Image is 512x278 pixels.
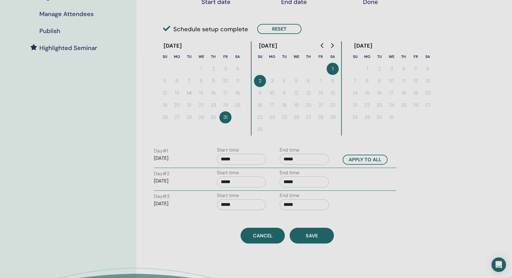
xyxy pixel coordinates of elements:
[361,63,373,75] button: 1
[290,111,302,123] button: 26
[253,233,273,239] span: Cancel
[219,99,231,111] button: 24
[207,99,219,111] button: 23
[410,99,422,111] button: 26
[373,63,385,75] button: 2
[361,87,373,99] button: 15
[373,51,385,63] th: Tuesday
[327,99,339,111] button: 22
[280,192,299,199] label: End time
[163,25,248,34] span: Schedule setup complete
[397,99,410,111] button: 25
[385,99,397,111] button: 24
[254,111,266,123] button: 23
[410,87,422,99] button: 19
[327,63,339,75] button: 1
[217,192,239,199] label: Start time
[361,99,373,111] button: 22
[171,75,183,87] button: 6
[302,87,314,99] button: 13
[280,146,299,154] label: End time
[422,51,434,63] th: Saturday
[257,24,301,34] button: Reset
[195,75,207,87] button: 8
[195,111,207,123] button: 29
[278,111,290,123] button: 25
[39,44,97,52] h4: Highlighted Seminar
[231,75,244,87] button: 11
[349,99,361,111] button: 21
[290,51,302,63] th: Wednesday
[183,51,195,63] th: Tuesday
[373,75,385,87] button: 9
[154,147,168,155] label: Day # 1
[410,51,422,63] th: Friday
[385,63,397,75] button: 3
[410,75,422,87] button: 12
[422,75,434,87] button: 13
[302,99,314,111] button: 20
[207,75,219,87] button: 9
[171,99,183,111] button: 20
[159,99,171,111] button: 19
[254,99,266,111] button: 16
[302,111,314,123] button: 27
[254,123,266,136] button: 30
[195,51,207,63] th: Wednesday
[254,51,266,63] th: Sunday
[154,155,203,162] p: [DATE]
[171,111,183,123] button: 27
[327,51,339,63] th: Saturday
[183,99,195,111] button: 21
[219,51,231,63] th: Friday
[349,41,377,51] div: [DATE]
[207,87,219,99] button: 16
[327,39,337,52] button: Go to next month
[219,75,231,87] button: 10
[217,146,239,154] label: Start time
[397,87,410,99] button: 18
[195,63,207,75] button: 1
[159,87,171,99] button: 12
[314,99,327,111] button: 21
[195,87,207,99] button: 15
[171,87,183,99] button: 13
[231,99,244,111] button: 25
[266,87,278,99] button: 10
[241,228,285,243] a: Cancel
[327,111,339,123] button: 29
[349,75,361,87] button: 7
[207,51,219,63] th: Thursday
[302,75,314,87] button: 6
[159,51,171,63] th: Sunday
[195,99,207,111] button: 22
[373,99,385,111] button: 23
[385,111,397,123] button: 31
[278,51,290,63] th: Tuesday
[183,111,195,123] button: 28
[343,155,387,165] button: Apply to all
[373,87,385,99] button: 16
[159,111,171,123] button: 26
[219,87,231,99] button: 17
[171,51,183,63] th: Monday
[314,111,327,123] button: 28
[266,75,278,87] button: 3
[314,87,327,99] button: 14
[361,75,373,87] button: 8
[422,99,434,111] button: 27
[278,99,290,111] button: 18
[385,75,397,87] button: 10
[217,169,239,176] label: Start time
[219,111,231,123] button: 31
[361,51,373,63] th: Monday
[290,228,334,243] button: Save
[231,51,244,63] th: Saturday
[397,75,410,87] button: 11
[154,170,169,177] label: Day # 2
[231,63,244,75] button: 4
[278,75,290,87] button: 4
[154,200,203,207] p: [DATE]
[397,63,410,75] button: 4
[159,75,171,87] button: 5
